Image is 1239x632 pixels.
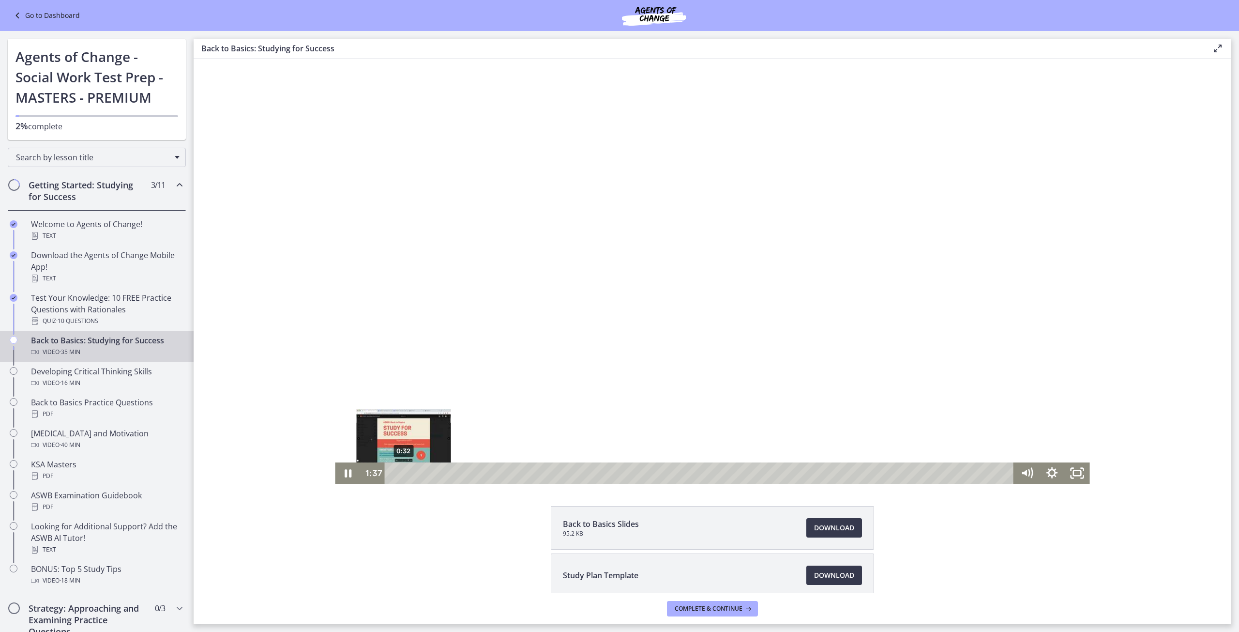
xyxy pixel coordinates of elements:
a: Download [806,518,862,538]
span: Study Plan Template [563,570,638,581]
div: Download the Agents of Change Mobile App! [31,249,182,284]
span: 2% [15,120,28,132]
i: Completed [10,251,17,259]
span: Search by lesson title [16,152,170,163]
span: Download [814,522,854,534]
div: Text [31,230,182,242]
span: 3 / 11 [151,179,165,191]
div: Video [31,346,182,358]
button: Complete & continue [667,601,758,617]
button: Mute [821,403,846,425]
img: Agents of Change [596,4,712,27]
div: Quiz [31,315,182,327]
i: Completed [10,294,17,302]
div: ASWB Examination Guidebook [31,490,182,513]
div: Playbar [200,403,814,425]
i: Completed [10,220,17,228]
div: Welcome to Agents of Change! [31,218,182,242]
h1: Agents of Change - Social Work Test Prep - MASTERS - PREMIUM [15,46,178,108]
button: Show settings menu [846,403,871,425]
p: complete [15,120,178,132]
div: BONUS: Top 5 Study Tips [31,563,182,586]
div: PDF [31,470,182,482]
div: PDF [31,501,182,513]
span: Back to Basics Slides [563,518,639,530]
a: Download [806,566,862,585]
span: · 18 min [60,575,80,586]
iframe: Video Lesson [194,59,1231,484]
span: Complete & continue [675,605,742,613]
div: Text [31,544,182,555]
div: Video [31,575,182,586]
h3: Back to Basics: Studying for Success [201,43,1196,54]
div: PDF [31,408,182,420]
div: Back to Basics Practice Questions [31,397,182,420]
span: Download [814,570,854,581]
div: Video [31,439,182,451]
div: KSA Masters [31,459,182,482]
div: Text [31,273,182,284]
div: Developing Critical Thinking Skills [31,366,182,389]
button: Fullscreen [871,403,896,425]
span: · 35 min [60,346,80,358]
div: Back to Basics: Studying for Success [31,335,182,358]
a: Go to Dashboard [12,10,80,21]
div: Search by lesson title [8,148,186,167]
span: · 16 min [60,377,80,389]
div: Video [31,377,182,389]
span: · 40 min [60,439,80,451]
div: [MEDICAL_DATA] and Motivation [31,428,182,451]
div: Test Your Knowledge: 10 FREE Practice Questions with Rationales [31,292,182,327]
span: 0 / 3 [155,602,165,614]
span: 95.2 KB [563,530,639,538]
span: · 10 Questions [56,315,98,327]
h2: Getting Started: Studying for Success [29,179,147,202]
div: Looking for Additional Support? Add the ASWB AI Tutor! [31,521,182,555]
